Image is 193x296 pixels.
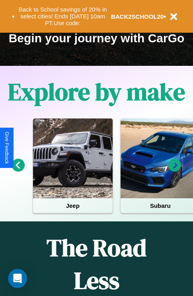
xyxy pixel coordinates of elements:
h4: Jeep [33,198,113,213]
div: Give Feedback [4,132,10,164]
h1: Explore by make [8,75,185,108]
b: BACK2SCHOOL20 [111,13,164,20]
button: Back to School savings of 20% in select cities! Ends [DATE] 10am PT.Use code: [15,4,111,29]
div: Open Intercom Messenger [8,269,27,288]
